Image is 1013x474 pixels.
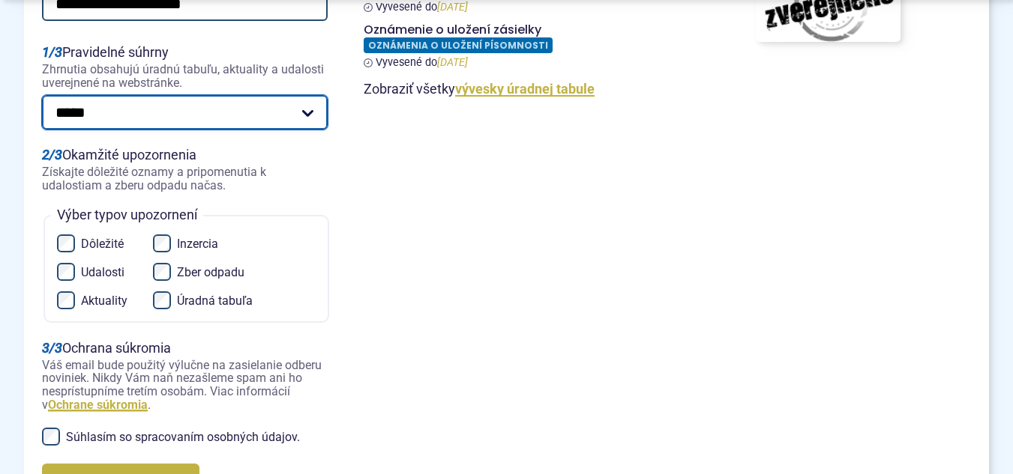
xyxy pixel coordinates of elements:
span: Dôležité [81,237,141,251]
span: Aktuality [81,294,141,308]
span: Pravidelné súhrny [42,45,328,89]
span: Súhlasím so spracovaním osobných údajov. [66,431,328,444]
strong: 3/3 [42,340,62,356]
span: Okamžité upozornenia [42,148,328,192]
select: 1/3Pravidelné súhrnyZhrnutia obsahujú úradnú tabuľu, aktuality a udalosti uverejnené na webstránke. [42,95,328,130]
span: Inzercia [177,237,237,251]
input: Zber odpadu [153,263,171,281]
a: Ochrane súkromia [48,398,148,412]
span: Zber odpadu [177,266,244,279]
span: Zhrnutia obsahujú úradnú tabuľu, aktuality a udalosti uverejnené na webstránke. [42,63,328,89]
legend: Výber typov upozornení [51,204,203,227]
input: Úradná tabuľa [153,291,171,309]
span: Úradná tabuľa [177,294,253,308]
h4: Oznámenie o uložení zásielky [364,22,649,37]
input: Inzercia [153,234,171,252]
span: Udalosti [81,266,141,279]
strong: 1/3 [42,44,62,60]
a: Zobraziť celú úradnú tabuľu [455,81,595,97]
input: Súhlasím so spracovaním osobných údajov. [42,428,60,446]
input: Aktuality [57,291,75,309]
p: Zobraziť všetky [364,81,649,98]
input: Udalosti [57,263,75,281]
a: Oznámenie o uložení zásielky Oznámenia o uložení písomnosti Vyvesené do[DATE] [364,22,649,69]
input: Dôležité [57,234,75,252]
span: Váš email bude použitý výlučne na zasielanie odberu noviniek. Nikdy Vám naň nezašleme spam ani ho... [42,359,328,411]
strong: 2/3 [42,147,62,162]
span: Získajte dôležité oznamy a pripomenutia k udalostiam a zberu odpadu načas. [42,165,328,192]
span: Ochrana súkromia [42,341,328,411]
